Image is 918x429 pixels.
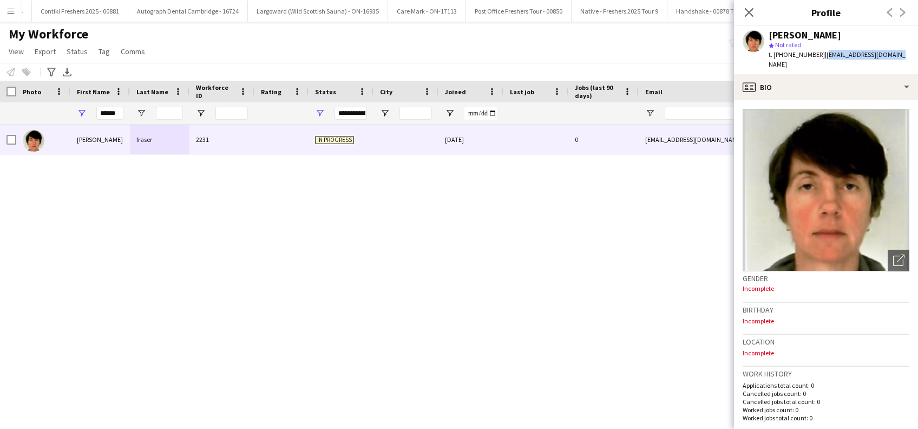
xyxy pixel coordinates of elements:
[438,125,503,154] div: [DATE]
[9,26,88,42] span: My Workforce
[116,44,149,58] a: Comms
[30,44,60,58] a: Export
[743,305,909,315] h3: Birthday
[67,47,88,56] span: Status
[775,41,801,49] span: Not rated
[743,389,909,398] p: Cancelled jobs count: 0
[743,274,909,283] h3: Gender
[99,47,110,56] span: Tag
[61,66,74,79] app-action-btn: Export XLSX
[77,108,87,118] button: Open Filter Menu
[734,5,918,19] h3: Profile
[261,88,281,96] span: Rating
[743,109,909,271] img: Crew avatar or photo
[32,1,128,22] button: Contiki Freshers 2025 - 00881
[96,107,123,120] input: First Name Filter Input
[743,414,909,422] p: Worked jobs total count: 0
[136,88,168,96] span: Last Name
[466,1,572,22] button: Post Office Freshers Tour - 00850
[156,107,183,120] input: Last Name Filter Input
[445,88,466,96] span: Joined
[888,250,909,271] div: Open photos pop-in
[128,1,248,22] button: Autograph Dental Cambridge - 16724
[94,44,114,58] a: Tag
[665,107,849,120] input: Email Filter Input
[743,398,909,406] p: Cancelled jobs total count: 0
[248,1,388,22] button: Largoward (Wild Scottish Sauna) - ON-16935
[399,107,432,120] input: City Filter Input
[196,108,206,118] button: Open Filter Menu
[189,125,254,154] div: 2231
[380,108,390,118] button: Open Filter Menu
[45,66,58,79] app-action-btn: Advanced filters
[315,136,354,144] span: In progress
[639,125,855,154] div: [EMAIL_ADDRESS][DOMAIN_NAME]
[136,108,146,118] button: Open Filter Menu
[667,1,756,22] button: Handshake - 00878 Tour 3
[645,88,663,96] span: Email
[130,125,189,154] div: fraser
[77,88,110,96] span: First Name
[743,381,909,389] p: Applications total count: 0
[743,284,774,292] span: Incomplete
[743,369,909,379] h3: Work history
[215,107,248,120] input: Workforce ID Filter Input
[769,50,825,58] span: t. [PHONE_NUMBER]
[23,130,44,152] img: jennie fraser
[743,406,909,414] p: Worked jobs count: 0
[70,125,130,154] div: [PERSON_NAME]
[121,47,145,56] span: Comms
[572,1,667,22] button: Native - Freshers 2025 Tour 9
[4,44,28,58] a: View
[734,74,918,100] div: Bio
[445,108,455,118] button: Open Filter Menu
[62,44,92,58] a: Status
[743,337,909,347] h3: Location
[388,1,466,22] button: Care Mark - ON-17113
[575,83,619,100] span: Jobs (last 90 days)
[196,83,235,100] span: Workforce ID
[23,88,41,96] span: Photo
[769,30,841,40] div: [PERSON_NAME]
[315,108,325,118] button: Open Filter Menu
[568,125,639,154] div: 0
[464,107,497,120] input: Joined Filter Input
[380,88,392,96] span: City
[645,108,655,118] button: Open Filter Menu
[743,317,909,325] p: Incomplete
[743,349,909,357] p: Incomplete
[769,50,906,68] span: | [EMAIL_ADDRESS][DOMAIN_NAME]
[9,47,24,56] span: View
[35,47,56,56] span: Export
[510,88,534,96] span: Last job
[315,88,336,96] span: Status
